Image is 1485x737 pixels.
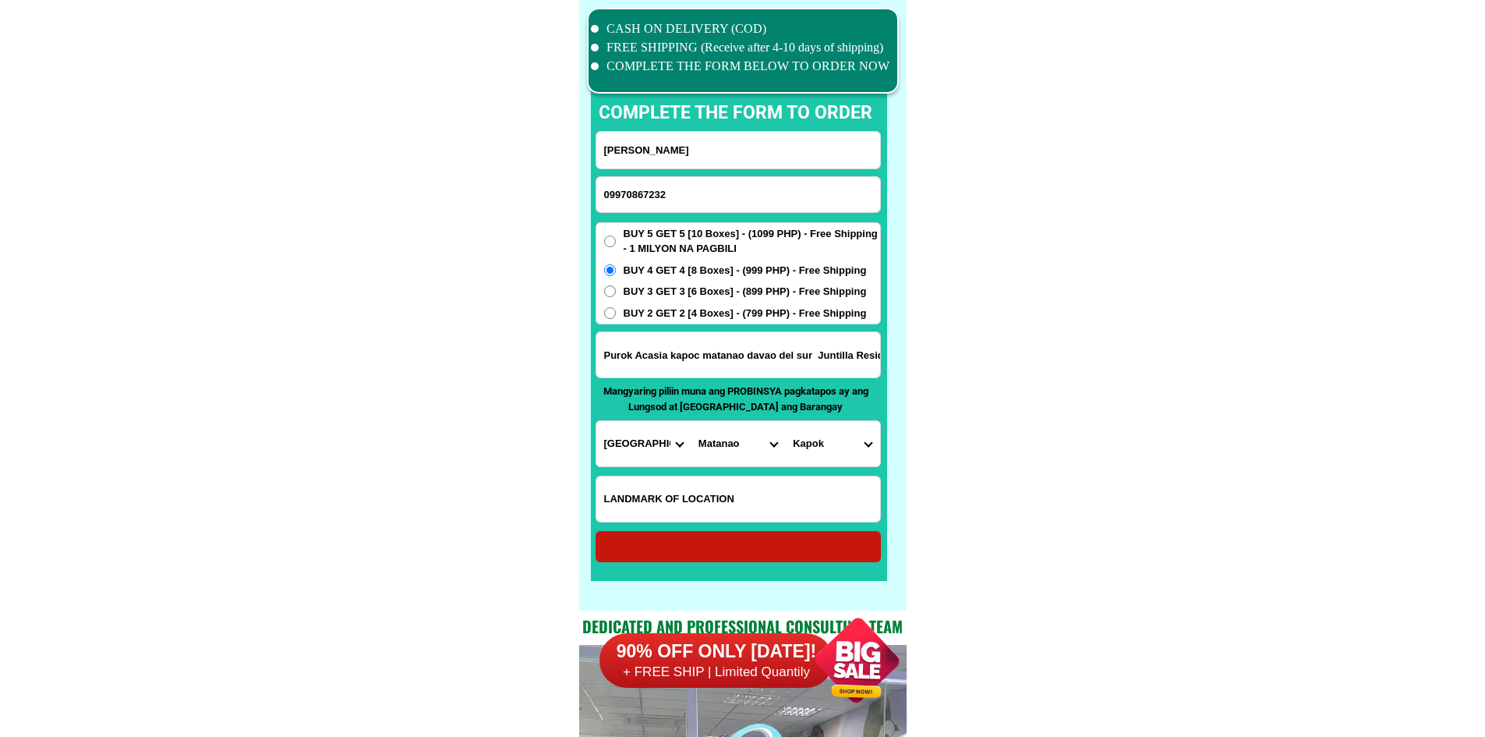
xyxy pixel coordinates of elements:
[604,264,616,276] input: BUY 4 GET 4 [8 Boxes] - (999 PHP) - Free Shipping
[599,664,833,681] h6: + FREE SHIP | Limited Quantily
[596,421,691,466] select: Select province
[596,332,880,377] input: Input address
[691,421,785,466] select: Select district
[604,307,616,319] input: BUY 2 GET 2 [4 Boxes] - (799 PHP) - Free Shipping
[579,615,907,638] h2: Dedicated and professional consulting team
[624,226,880,257] span: BUY 5 GET 5 [10 Boxes] - (1099 PHP) - Free Shipping - 1 MILYON NA PAGBILI
[591,57,890,76] li: COMPLETE THE FORM BELOW TO ORDER NOW
[596,384,876,414] p: Mangyaring piliin muna ang PROBINSYA pagkatapos ay ang Lungsod at [GEOGRAPHIC_DATA] ang Barangay
[591,19,890,38] li: CASH ON DELIVERY (COD)
[596,177,880,212] input: Input phone_number
[583,100,888,127] p: complete the form to order
[624,306,867,321] span: BUY 2 GET 2 [4 Boxes] - (799 PHP) - Free Shipping
[624,284,867,299] span: BUY 3 GET 3 [6 Boxes] - (899 PHP) - Free Shipping
[604,285,616,297] input: BUY 3 GET 3 [6 Boxes] - (899 PHP) - Free Shipping
[785,421,879,466] select: Select commune
[624,263,867,278] span: BUY 4 GET 4 [8 Boxes] - (999 PHP) - Free Shipping
[604,236,616,247] input: BUY 5 GET 5 [10 Boxes] - (1099 PHP) - Free Shipping - 1 MILYON NA PAGBILI
[596,132,880,168] input: Input full_name
[596,477,880,522] input: Input LANDMARKOFLOCATION
[591,38,890,57] li: FREE SHIPPING (Receive after 4-10 days of shipping)
[599,640,833,664] h6: 90% OFF ONLY [DATE]!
